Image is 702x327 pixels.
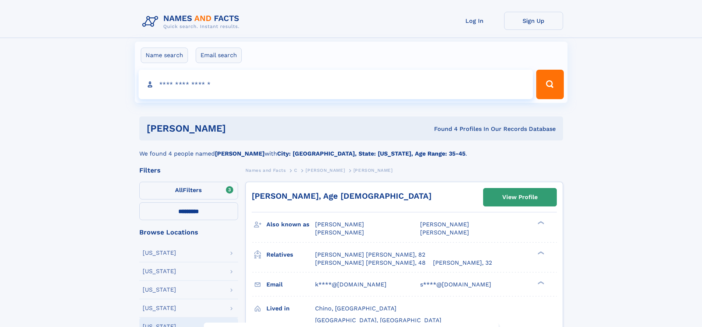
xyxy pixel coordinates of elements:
div: We found 4 people named with . [139,140,563,158]
b: [PERSON_NAME] [215,150,265,157]
h3: Email [266,278,315,291]
span: All [175,187,183,194]
h3: Lived in [266,302,315,315]
span: [PERSON_NAME] [353,168,393,173]
span: [PERSON_NAME] [420,229,469,236]
a: [PERSON_NAME], 32 [433,259,492,267]
label: Name search [141,48,188,63]
label: Email search [196,48,242,63]
img: Logo Names and Facts [139,12,245,32]
label: Filters [139,182,238,199]
a: Names and Facts [245,166,286,175]
div: [US_STATE] [143,250,176,256]
span: [PERSON_NAME] [420,221,469,228]
div: [US_STATE] [143,268,176,274]
div: [US_STATE] [143,305,176,311]
a: Sign Up [504,12,563,30]
span: [PERSON_NAME] [315,229,364,236]
a: [PERSON_NAME] [PERSON_NAME], 82 [315,251,425,259]
a: C [294,166,297,175]
a: View Profile [483,188,556,206]
a: [PERSON_NAME] [PERSON_NAME], 48 [315,259,426,267]
a: Log In [445,12,504,30]
div: Browse Locations [139,229,238,236]
input: search input [139,70,533,99]
span: C [294,168,297,173]
span: [PERSON_NAME] [315,221,364,228]
a: [PERSON_NAME], Age [DEMOGRAPHIC_DATA] [252,191,432,201]
h3: Also known as [266,218,315,231]
div: ❯ [536,280,545,285]
div: View Profile [502,189,538,206]
b: City: [GEOGRAPHIC_DATA], State: [US_STATE], Age Range: 35-45 [277,150,465,157]
h1: [PERSON_NAME] [147,124,330,133]
div: ❯ [536,220,545,225]
span: Chino, [GEOGRAPHIC_DATA] [315,305,397,312]
div: Found 4 Profiles In Our Records Database [330,125,556,133]
div: [US_STATE] [143,287,176,293]
a: [PERSON_NAME] [305,166,345,175]
div: ❯ [536,250,545,255]
span: [GEOGRAPHIC_DATA], [GEOGRAPHIC_DATA] [315,317,441,324]
div: Filters [139,167,238,174]
h3: Relatives [266,248,315,261]
button: Search Button [536,70,563,99]
span: [PERSON_NAME] [305,168,345,173]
